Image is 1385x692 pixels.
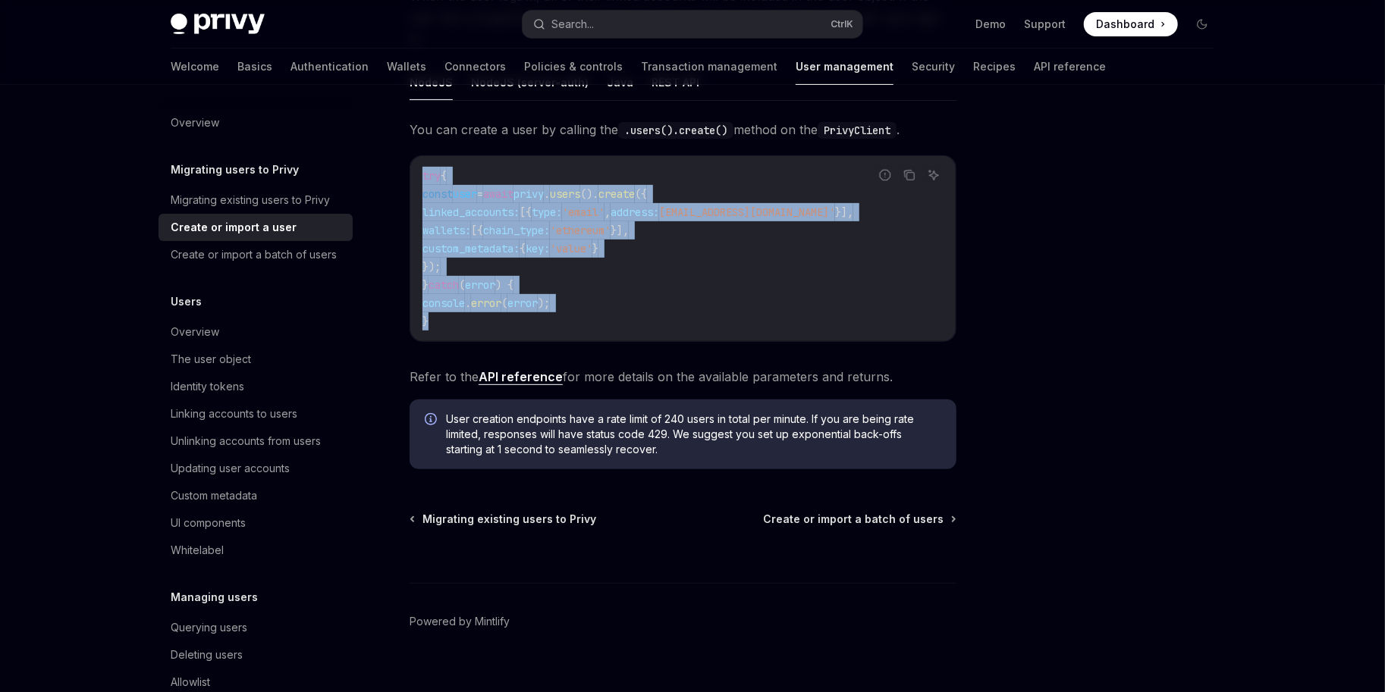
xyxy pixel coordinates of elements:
span: user [453,187,477,201]
span: console [422,296,465,310]
div: Identity tokens [171,377,244,396]
span: Dashboard [1096,17,1154,32]
a: Overview [159,109,353,136]
span: ) { [495,278,513,292]
span: } [422,278,429,292]
div: Create or import a batch of users [171,246,337,264]
img: dark logo [171,14,265,35]
svg: Info [425,413,440,428]
span: . [544,187,550,201]
div: Overview [171,114,219,132]
button: Search...CtrlK [523,11,862,38]
a: Custom metadata [159,482,353,509]
span: ); [538,296,550,310]
div: Search... [551,15,594,33]
span: = [477,187,483,201]
span: [EMAIL_ADDRESS][DOMAIN_NAME]' [659,205,835,219]
span: , [605,205,611,219]
div: Allowlist [171,673,210,691]
span: }); [422,260,441,274]
button: Copy the contents from the code block [900,165,919,185]
a: API reference [479,369,563,385]
span: }], [835,205,853,219]
div: Updating user accounts [171,459,290,478]
span: User creation endpoints have a rate limit of 240 users in total per minute. If you are being rate... [446,412,941,457]
a: Security [912,49,955,85]
a: Policies & controls [524,49,623,85]
span: Refer to the for more details on the available parameters and returns. [410,366,956,387]
span: type: [532,205,562,219]
code: PrivyClient [818,122,897,139]
a: Create or import a batch of users [159,241,353,268]
span: create [598,187,635,201]
span: } [422,315,429,328]
button: Toggle dark mode [1190,12,1214,36]
a: Create or import a batch of users [763,512,955,527]
span: linked_accounts: [422,205,520,219]
a: Deleting users [159,641,353,669]
button: Ask AI [924,165,944,185]
span: Ctrl K [831,18,853,30]
div: Deleting users [171,646,243,664]
a: Create or import a user [159,214,353,241]
span: } [592,242,598,255]
span: ( [459,278,465,292]
span: 'email' [562,205,605,219]
h5: Migrating users to Privy [171,161,299,179]
a: Linking accounts to users [159,400,353,427]
span: address: [611,205,659,219]
span: wallets: [422,224,471,237]
span: error [507,296,538,310]
span: await [483,187,513,201]
a: Unlinking accounts from users [159,427,353,455]
a: Overview [159,318,353,346]
div: Whitelabel [171,541,224,559]
a: Authentication [291,49,369,85]
span: error [471,296,501,310]
span: . [465,296,471,310]
span: key: [526,242,550,255]
a: Powered by Mintlify [410,614,510,629]
div: Create or import a user [171,218,297,236]
span: (). [580,187,598,201]
a: The user object [159,346,353,373]
a: Demo [975,17,1006,32]
a: User management [796,49,893,85]
span: try [422,169,441,183]
span: 'value' [550,242,592,255]
a: Identity tokens [159,373,353,400]
span: { [520,242,526,255]
a: Support [1024,17,1066,32]
h5: Managing users [171,588,258,606]
a: Transaction management [641,49,777,85]
div: The user object [171,350,251,368]
span: catch [429,278,459,292]
div: UI components [171,514,246,532]
span: Create or import a batch of users [763,512,944,527]
span: [{ [471,224,483,237]
span: users [550,187,580,201]
span: privy [513,187,544,201]
a: Wallets [387,49,426,85]
a: Migrating existing users to Privy [159,186,353,214]
a: Basics [237,49,272,85]
span: You can create a user by calling the method on the . [410,119,956,140]
span: ( [501,296,507,310]
span: custom_metadata: [422,242,520,255]
span: { [441,169,447,183]
span: }], [611,224,629,237]
button: Report incorrect code [875,165,895,185]
a: API reference [1034,49,1106,85]
div: Unlinking accounts from users [171,432,321,450]
div: Migrating existing users to Privy [171,191,330,209]
a: Whitelabel [159,537,353,564]
div: Querying users [171,618,247,637]
a: UI components [159,509,353,537]
a: Querying users [159,614,353,641]
div: Overview [171,323,219,341]
a: Updating user accounts [159,455,353,482]
span: [{ [520,205,532,219]
a: Recipes [973,49,1016,85]
span: const [422,187,453,201]
div: Linking accounts to users [171,405,297,423]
